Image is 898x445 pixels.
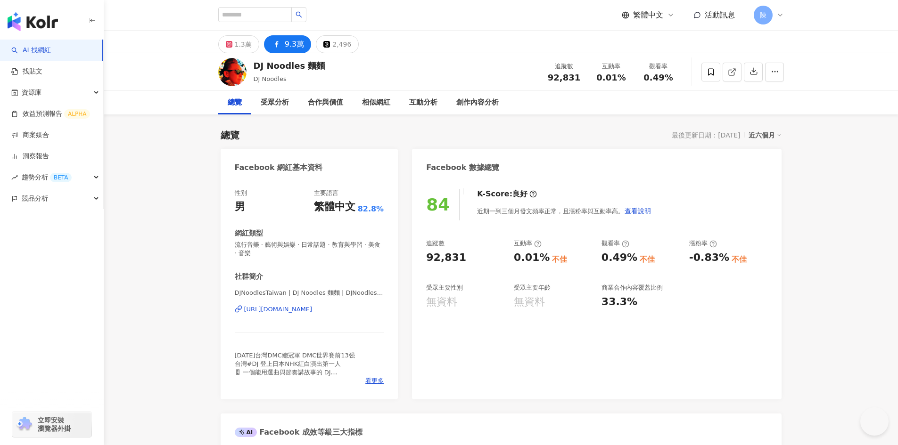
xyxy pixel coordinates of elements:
div: 互動率 [514,239,542,248]
span: 陳 [760,10,766,20]
div: 網紅類型 [235,228,263,238]
a: [URL][DOMAIN_NAME] [235,305,384,314]
div: Facebook 成效等級三大指標 [235,427,363,437]
img: KOL Avatar [218,58,247,86]
div: 受眾主要性別 [426,283,463,292]
img: chrome extension [15,417,33,432]
div: 追蹤數 [426,239,445,248]
div: 合作與價值 [308,97,343,108]
button: 1.3萬 [218,35,259,53]
div: 無資料 [514,295,545,309]
div: 繁體中文 [314,200,355,214]
div: 0.49% [601,251,637,265]
div: 男 [235,200,245,214]
span: 82.8% [358,204,384,214]
div: DJ Noodles 麵麵 [254,60,325,72]
span: 趨勢分析 [22,167,72,188]
span: search [296,11,302,18]
div: 追蹤數 [546,62,582,71]
div: 互動分析 [409,97,437,108]
span: [DATE]台灣DMC總冠軍 DMC世界賽前13强 台灣#DJ 登上日本NHK紅白演出第一人 🎛 一個能用選曲與節奏講故事的 DJ 🎚️ 能把音樂場域變成氛圍宇宙的製作者 🎯 懂能量控制的風格操... [235,352,371,402]
a: searchAI 找網紅 [11,46,51,55]
div: 1.3萬 [235,38,252,51]
button: 2,496 [316,35,359,53]
div: 主要語言 [314,189,338,197]
div: 商業合作內容覆蓋比例 [601,283,663,292]
a: 效益預測報告ALPHA [11,109,90,119]
div: 受眾分析 [261,97,289,108]
div: 不佳 [732,254,747,265]
span: 92,831 [548,73,580,82]
div: [URL][DOMAIN_NAME] [244,305,313,314]
div: 相似網紅 [362,97,390,108]
div: 最後更新日期：[DATE] [672,131,740,139]
button: 9.3萬 [264,35,311,53]
div: 近六個月 [749,129,782,141]
div: 9.3萬 [285,38,304,51]
span: DJ Noodles [254,75,287,82]
iframe: Help Scout Beacon - Open [860,407,889,436]
span: 資源庫 [22,82,41,103]
div: 總覽 [221,129,239,142]
div: 觀看率 [601,239,629,248]
div: 近期一到三個月發文頻率正常，且漲粉率與互動率高。 [477,202,651,220]
div: 性別 [235,189,247,197]
div: -0.83% [689,251,729,265]
span: 立即安裝 瀏覽器外掛 [38,416,71,433]
div: 良好 [512,189,527,199]
div: Facebook 數據總覽 [426,162,499,173]
div: K-Score : [477,189,537,199]
span: 0.01% [596,73,626,82]
span: 查看說明 [625,207,651,215]
a: chrome extension立即安裝 瀏覽器外掛 [12,412,91,437]
span: 競品分析 [22,188,48,209]
span: 0.49% [643,73,673,82]
div: 不佳 [552,254,567,265]
span: rise [11,174,18,181]
div: 不佳 [640,254,655,265]
div: 受眾主要年齡 [514,283,551,292]
img: logo [8,12,58,31]
div: 0.01% [514,251,550,265]
div: 84 [426,195,450,214]
div: 92,831 [426,251,466,265]
span: DJNoodlesTaiwan | DJ Noodles 麵麵 | DJNoodlesTaiwan [235,289,384,297]
span: 看更多 [365,377,384,385]
div: 總覽 [228,97,242,108]
div: BETA [50,173,72,182]
span: 活動訊息 [705,10,735,19]
div: Facebook 網紅基本資料 [235,162,323,173]
a: 商案媒合 [11,130,49,140]
button: 查看說明 [624,202,651,220]
div: 觀看率 [641,62,676,71]
div: 互動率 [593,62,629,71]
div: 2,496 [332,38,351,51]
a: 找貼文 [11,67,42,76]
div: 無資料 [426,295,457,309]
a: 洞察報告 [11,152,49,161]
div: 社群簡介 [235,272,263,282]
span: 流行音樂 · 藝術與娛樂 · 日常話題 · 教育與學習 · 美食 · 音樂 [235,241,384,258]
div: 漲粉率 [689,239,717,248]
span: 繁體中文 [633,10,663,20]
div: AI [235,428,257,437]
div: 創作內容分析 [456,97,499,108]
div: 33.3% [601,295,637,309]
